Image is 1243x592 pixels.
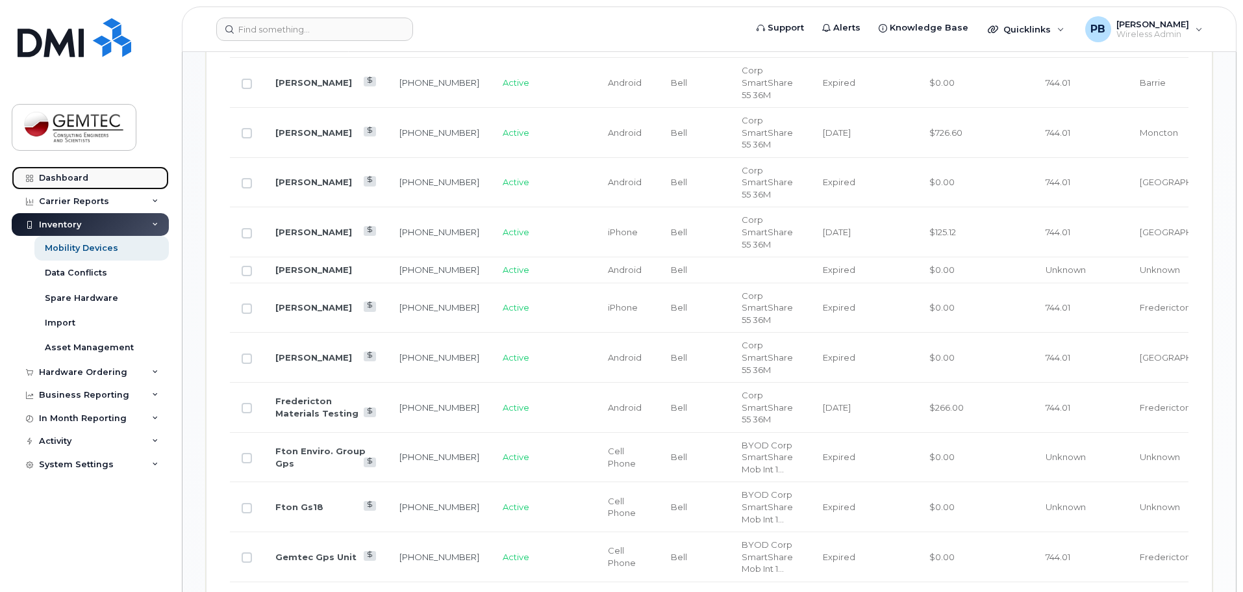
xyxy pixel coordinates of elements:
[1046,502,1086,512] span: Unknown
[1046,177,1070,187] span: 744.01
[503,177,529,187] span: Active
[823,77,855,88] span: Expired
[399,77,479,88] a: [PHONE_NUMBER]
[929,127,962,138] span: $726.60
[671,352,687,363] span: Bell
[399,352,479,363] a: [PHONE_NUMBER]
[364,352,376,361] a: View Last Bill
[364,457,376,467] a: View Last Bill
[1140,177,1231,187] span: [GEOGRAPHIC_DATA]
[929,552,955,562] span: $0.00
[1140,264,1180,275] span: Unknown
[823,227,851,237] span: [DATE]
[1140,227,1231,237] span: [GEOGRAPHIC_DATA]
[929,402,964,413] span: $266.00
[399,552,479,562] a: [PHONE_NUMBER]
[275,552,357,562] a: Gemtec Gps Unit
[929,227,956,237] span: $125.12
[275,227,352,237] a: [PERSON_NAME]
[1140,402,1190,413] span: Fredericton
[275,77,352,88] a: [PERSON_NAME]
[671,552,687,562] span: Bell
[608,127,642,138] span: Android
[671,402,687,413] span: Bell
[813,15,870,41] a: Alerts
[503,127,529,138] span: Active
[1046,127,1070,138] span: 744.01
[608,177,642,187] span: Android
[1046,552,1070,562] span: 744.01
[1140,77,1166,88] span: Barrie
[275,177,352,187] a: [PERSON_NAME]
[1046,452,1086,462] span: Unknown
[503,352,529,363] span: Active
[823,177,855,187] span: Expired
[399,502,479,512] a: [PHONE_NUMBER]
[399,302,479,313] a: [PHONE_NUMBER]
[399,402,479,413] a: [PHONE_NUMBER]
[399,127,479,138] a: [PHONE_NUMBER]
[364,176,376,186] a: View Last Bill
[890,21,968,34] span: Knowledge Base
[275,446,366,469] a: Fton Enviro. Group Gps
[1046,352,1070,363] span: 744.01
[929,452,955,462] span: $0.00
[1140,352,1231,363] span: [GEOGRAPHIC_DATA]
[364,551,376,561] a: View Last Bill
[1090,21,1105,37] span: PB
[671,502,687,512] span: Bell
[364,77,376,86] a: View Last Bill
[364,302,376,311] a: View Last Bill
[608,496,636,519] span: Cell Phone
[503,452,529,462] span: Active
[1116,19,1189,29] span: [PERSON_NAME]
[1140,502,1180,512] span: Unknown
[1003,24,1051,34] span: Quicklinks
[1046,302,1070,313] span: 744.01
[1140,552,1190,562] span: Fredericton
[742,65,793,99] span: Corp SmartShare 55 36M
[929,502,955,512] span: $0.00
[823,452,855,462] span: Expired
[364,127,376,136] a: View Last Bill
[929,177,955,187] span: $0.00
[399,227,479,237] a: [PHONE_NUMBER]
[742,489,793,524] span: BYOD Corp SmartShare Mob Int 10
[1116,29,1189,40] span: Wireless Admin
[275,396,358,418] a: Fredericton Materials Testing
[216,18,413,41] input: Find something...
[671,227,687,237] span: Bell
[870,15,977,41] a: Knowledge Base
[275,264,352,275] a: [PERSON_NAME]
[503,502,529,512] span: Active
[503,264,529,275] span: Active
[823,402,851,413] span: [DATE]
[1046,227,1070,237] span: 744.01
[399,264,479,275] a: [PHONE_NUMBER]
[1046,402,1070,413] span: 744.01
[503,402,529,413] span: Active
[671,452,687,462] span: Bell
[742,290,793,325] span: Corp SmartShare 55 36M
[823,502,855,512] span: Expired
[608,402,642,413] span: Android
[823,552,855,562] span: Expired
[608,264,642,275] span: Android
[742,340,793,374] span: Corp SmartShare 55 36M
[768,21,804,34] span: Support
[1046,264,1086,275] span: Unknown
[823,352,855,363] span: Expired
[503,227,529,237] span: Active
[671,264,687,275] span: Bell
[1046,77,1070,88] span: 744.01
[747,15,813,41] a: Support
[823,127,851,138] span: [DATE]
[671,127,687,138] span: Bell
[979,16,1073,42] div: Quicklinks
[1140,452,1180,462] span: Unknown
[823,264,855,275] span: Expired
[742,165,793,199] span: Corp SmartShare 55 36M
[671,302,687,313] span: Bell
[608,446,636,469] span: Cell Phone
[608,545,636,568] span: Cell Phone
